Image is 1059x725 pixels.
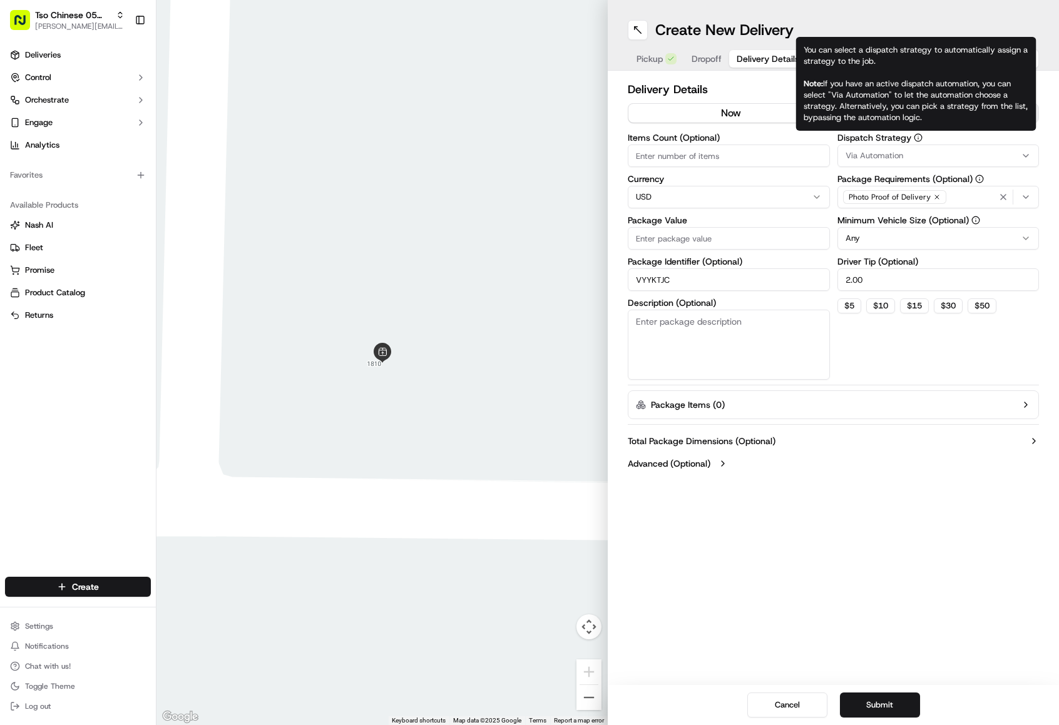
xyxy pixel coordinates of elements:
[628,144,830,167] input: Enter number of items
[837,298,861,313] button: $5
[5,283,151,303] button: Product Catalog
[35,9,111,21] button: Tso Chinese 05 [PERSON_NAME]
[692,53,722,65] span: Dropoff
[25,94,69,106] span: Orchestrate
[837,257,1040,266] label: Driver Tip (Optional)
[5,68,151,88] button: Control
[968,298,996,313] button: $50
[737,53,799,65] span: Delivery Details
[576,614,601,639] button: Map camera controls
[5,135,151,155] a: Analytics
[25,641,69,651] span: Notifications
[5,697,151,715] button: Log out
[10,220,146,231] a: Nash AI
[25,310,53,321] span: Returns
[655,20,794,40] h1: Create New Delivery
[5,637,151,655] button: Notifications
[5,260,151,280] button: Promise
[160,709,201,725] a: Open this area in Google Maps (opens a new window)
[101,176,206,199] a: 💻API Documentation
[628,257,830,266] label: Package Identifier (Optional)
[10,310,146,321] a: Returns
[25,242,43,253] span: Fleet
[866,298,895,313] button: $10
[5,238,151,258] button: Fleet
[846,150,903,161] span: Via Automation
[837,175,1040,183] label: Package Requirements (Optional)
[796,37,1036,131] div: You can select a dispatch strategy to automatically assign a strategy to the job. If you have an ...
[25,220,53,231] span: Nash AI
[914,133,923,142] button: Dispatch Strategy
[628,457,710,470] label: Advanced (Optional)
[804,78,823,89] strong: Note:
[628,390,1039,419] button: Package Items (0)
[628,227,830,250] input: Enter package value
[651,398,725,411] label: Package Items ( 0 )
[213,123,228,138] button: Start new chat
[628,81,1039,98] h2: Delivery Details
[25,49,61,61] span: Deliveries
[837,144,1040,167] button: Via Automation
[5,305,151,325] button: Returns
[88,211,151,221] a: Powered byPylon
[5,113,151,133] button: Engage
[25,681,75,691] span: Toggle Theme
[5,45,151,65] a: Deliveries
[637,53,663,65] span: Pickup
[453,717,521,724] span: Map data ©2025 Google
[106,183,116,193] div: 💻
[837,216,1040,225] label: Minimum Vehicle Size (Optional)
[25,139,59,151] span: Analytics
[5,677,151,695] button: Toggle Theme
[25,661,71,671] span: Chat with us!
[392,716,446,725] button: Keyboard shortcuts
[628,268,830,291] input: Enter package identifier
[5,617,151,635] button: Settings
[5,215,151,235] button: Nash AI
[837,268,1040,291] input: Enter driver tip amount
[25,117,53,128] span: Engage
[5,577,151,597] button: Create
[25,621,53,631] span: Settings
[25,287,85,298] span: Product Catalog
[5,90,151,110] button: Orchestrate
[13,183,23,193] div: 📗
[118,181,201,194] span: API Documentation
[975,175,984,183] button: Package Requirements (Optional)
[25,72,51,83] span: Control
[10,265,146,276] a: Promise
[971,216,980,225] button: Minimum Vehicle Size (Optional)
[837,133,1040,142] label: Dispatch Strategy
[628,104,834,123] button: now
[25,181,96,194] span: Knowledge Base
[10,287,146,298] a: Product Catalog
[849,192,931,202] span: Photo Proof of Delivery
[934,298,963,313] button: $30
[25,701,51,711] span: Log out
[33,81,225,94] input: Got a question? Start typing here...
[160,709,201,725] img: Google
[5,657,151,675] button: Chat with us!
[628,216,830,225] label: Package Value
[576,685,601,710] button: Zoom out
[900,298,929,313] button: $15
[576,659,601,684] button: Zoom in
[628,435,1039,447] button: Total Package Dimensions (Optional)
[628,298,830,307] label: Description (Optional)
[747,692,827,717] button: Cancel
[72,581,99,593] span: Create
[13,50,228,70] p: Welcome 👋
[554,717,604,724] a: Report a map error
[628,435,775,447] label: Total Package Dimensions (Optional)
[837,186,1040,208] button: Photo Proof of Delivery
[8,176,101,199] a: 📗Knowledge Base
[5,195,151,215] div: Available Products
[5,165,151,185] div: Favorites
[628,175,830,183] label: Currency
[25,265,54,276] span: Promise
[35,21,125,31] button: [PERSON_NAME][EMAIL_ADDRESS][DOMAIN_NAME]
[13,13,38,38] img: Nash
[5,5,130,35] button: Tso Chinese 05 [PERSON_NAME][PERSON_NAME][EMAIL_ADDRESS][DOMAIN_NAME]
